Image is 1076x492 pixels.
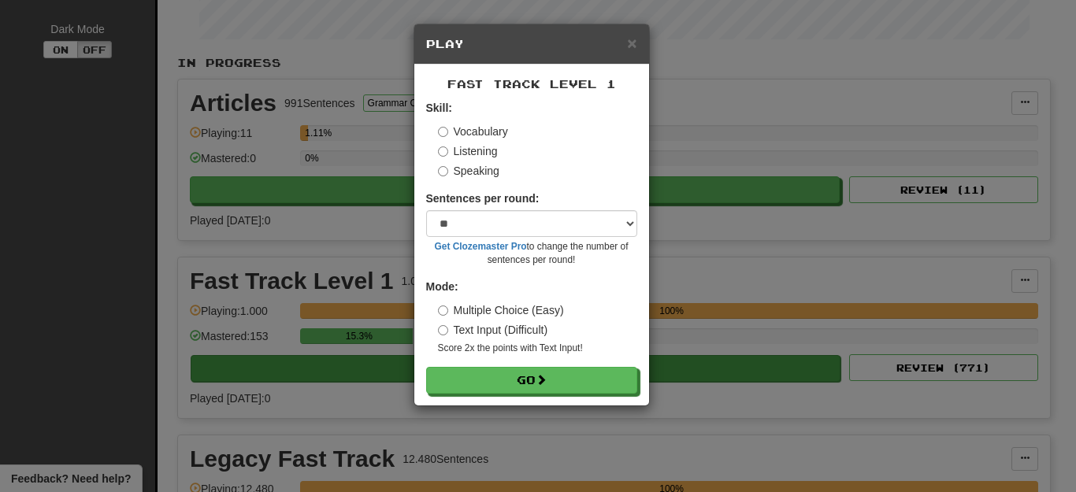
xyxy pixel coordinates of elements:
[438,325,448,335] input: Text Input (Difficult)
[438,146,448,157] input: Listening
[438,143,498,159] label: Listening
[627,35,636,51] button: Close
[438,166,448,176] input: Speaking
[426,36,637,52] h5: Play
[438,163,499,179] label: Speaking
[426,102,452,114] strong: Skill:
[447,77,616,91] span: Fast Track Level 1
[426,191,540,206] label: Sentences per round:
[438,127,448,137] input: Vocabulary
[435,241,527,252] a: Get Clozemaster Pro
[426,280,458,293] strong: Mode:
[426,367,637,394] button: Go
[438,342,637,355] small: Score 2x the points with Text Input !
[438,322,548,338] label: Text Input (Difficult)
[627,34,636,52] span: ×
[438,305,448,316] input: Multiple Choice (Easy)
[438,302,564,318] label: Multiple Choice (Easy)
[426,240,637,267] small: to change the number of sentences per round!
[438,124,508,139] label: Vocabulary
